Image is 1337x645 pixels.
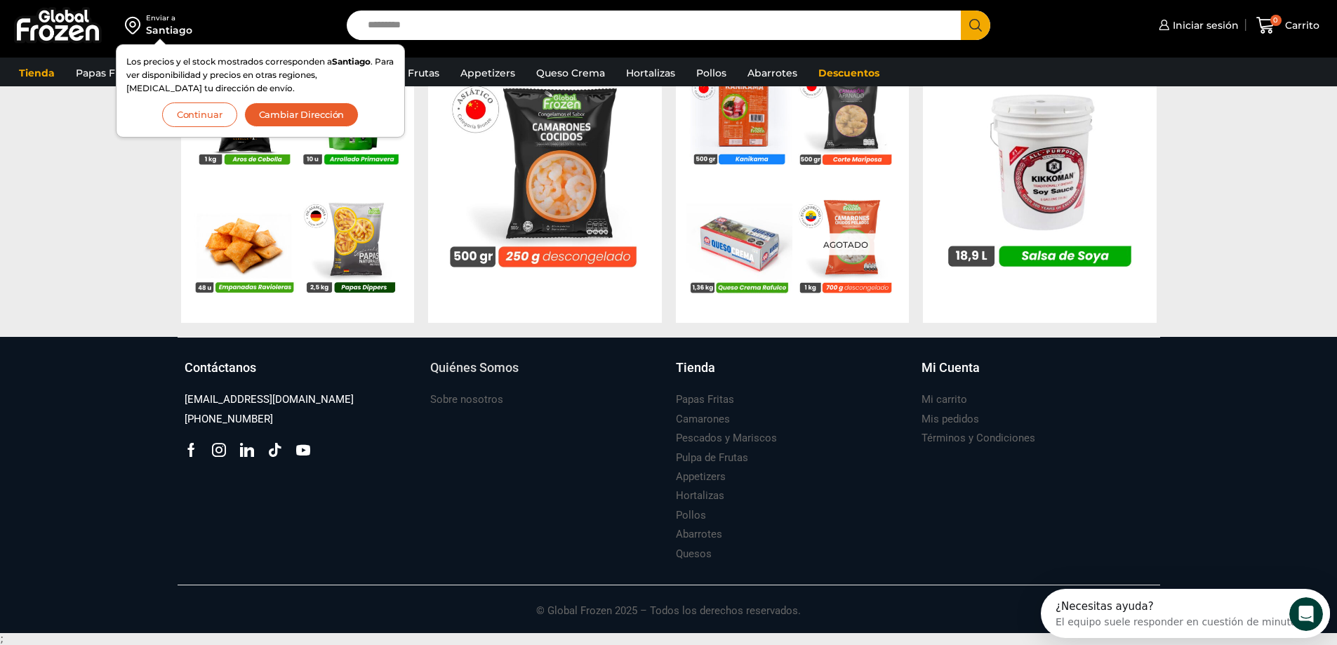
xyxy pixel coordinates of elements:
[12,60,62,86] a: Tienda
[676,525,722,544] a: Abarrotes
[676,448,748,467] a: Pulpa de Frutas
[69,60,144,86] a: Papas Fritas
[15,12,264,23] div: ¿Necesitas ayuda?
[922,412,979,427] h3: Mis pedidos
[676,488,724,503] h3: Hortalizas
[146,13,192,23] div: Enviar a
[689,60,733,86] a: Pollos
[676,390,734,409] a: Papas Fritas
[146,23,192,37] div: Santiago
[1270,15,1282,26] span: 0
[185,359,256,377] h3: Contáctanos
[676,412,730,427] h3: Camarones
[676,508,706,523] h3: Pollos
[244,102,359,127] button: Cambiar Dirección
[529,60,612,86] a: Queso Crema
[162,102,237,127] button: Continuar
[430,359,519,377] h3: Quiénes Somos
[676,431,777,446] h3: Pescados y Mariscos
[961,11,990,40] button: Search button
[922,390,967,409] a: Mi carrito
[185,410,273,429] a: [PHONE_NUMBER]
[740,60,804,86] a: Abarrotes
[676,359,715,377] h3: Tienda
[922,429,1035,448] a: Términos y Condiciones
[178,585,1160,619] p: © Global Frozen 2025 – Todos los derechos reservados.
[126,55,394,95] p: Los precios y el stock mostrados corresponden a . Para ver disponibilidad y precios en otras regi...
[676,545,712,564] a: Quesos
[922,392,967,407] h3: Mi carrito
[676,410,730,429] a: Camarones
[676,506,706,525] a: Pollos
[922,410,979,429] a: Mis pedidos
[430,359,662,391] a: Quiénes Somos
[676,470,726,484] h3: Appetizers
[1282,18,1319,32] span: Carrito
[813,234,877,255] p: Agotado
[676,359,907,391] a: Tienda
[811,60,886,86] a: Descuentos
[332,56,371,67] strong: Santiago
[453,60,522,86] a: Appetizers
[676,429,777,448] a: Pescados y Mariscos
[1289,597,1323,631] iframe: Intercom live chat
[922,359,980,377] h3: Mi Cuenta
[185,390,354,409] a: [EMAIL_ADDRESS][DOMAIN_NAME]
[430,392,503,407] h3: Sobre nosotros
[15,23,264,38] div: El equipo suele responder en cuestión de minutos.
[125,13,146,37] img: address-field-icon.svg
[676,467,726,486] a: Appetizers
[676,547,712,561] h3: Quesos
[676,451,748,465] h3: Pulpa de Frutas
[922,359,1153,391] a: Mi Cuenta
[619,60,682,86] a: Hortalizas
[1041,589,1330,638] iframe: Intercom live chat discovery launcher
[1253,9,1323,42] a: 0 Carrito
[185,359,416,391] a: Contáctanos
[1169,18,1239,32] span: Iniciar sesión
[1155,11,1239,39] a: Iniciar sesión
[676,486,724,505] a: Hortalizas
[185,392,354,407] h3: [EMAIL_ADDRESS][DOMAIN_NAME]
[676,392,734,407] h3: Papas Fritas
[430,390,503,409] a: Sobre nosotros
[6,6,305,44] div: Abrir Intercom Messenger
[676,527,722,542] h3: Abarrotes
[185,412,273,427] h3: [PHONE_NUMBER]
[922,431,1035,446] h3: Términos y Condiciones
